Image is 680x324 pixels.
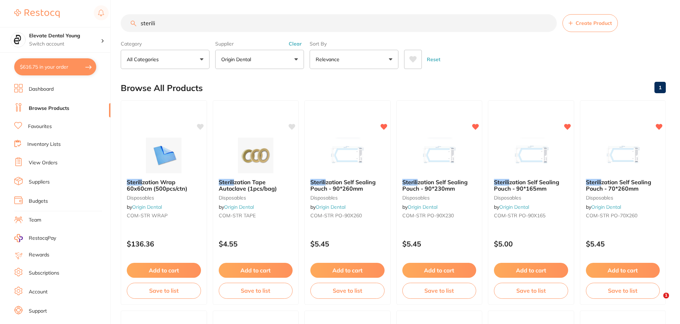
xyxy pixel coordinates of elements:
button: Add to cart [219,263,293,278]
label: Sort By [310,41,398,47]
button: Save to list [219,283,293,298]
img: Sterilization Self Sealing Pouch - 90*230mm [416,138,462,173]
h2: Browse All Products [121,83,203,93]
button: Add to cart [586,263,660,278]
img: Sterilization Tape Autoclave (1pcs/bag) [233,138,279,173]
button: $616.75 in your order [14,58,96,75]
a: Support [29,308,47,315]
p: $136.36 [127,240,201,248]
span: COM-STR PO-90X165 [494,212,545,219]
img: Sterilization Wrap 60x60cm (500pcs/ctn) [141,138,187,173]
a: Inventory Lists [27,141,61,148]
a: Subscriptions [29,270,59,277]
small: disposables [310,195,385,201]
span: zation Self Sealing Pouch - 90*260mm [310,179,376,192]
small: disposables [494,195,568,201]
span: zation Self Sealing Pouch - 70*260mm [586,179,651,192]
span: by [310,204,346,210]
a: RestocqPay [14,234,56,242]
p: $5.45 [402,240,477,248]
a: Dashboard [29,86,54,93]
p: $5.00 [494,240,568,248]
img: Elevate Dental Young [11,33,25,47]
em: Sterili [127,179,142,186]
button: Add to cart [127,263,201,278]
img: RestocqPay [14,234,23,242]
span: zation Self Sealing Pouch - 90*165mm [494,179,559,192]
a: Favourites [28,123,52,130]
a: Origin Dental [132,204,162,210]
label: Supplier [215,41,304,47]
b: Sterilization Self Sealing Pouch - 90*230mm [402,179,477,192]
button: Origin Dental [215,50,304,69]
a: Restocq Logo [14,5,60,22]
b: Sterilization Tape Autoclave (1pcs/bag) [219,179,293,192]
b: Sterilization Wrap 60x60cm (500pcs/ctn) [127,179,201,192]
small: disposables [219,195,293,201]
small: disposables [127,195,201,201]
button: Add to cart [402,263,477,278]
span: COM-STR WRAP [127,212,168,219]
a: View Orders [29,159,58,166]
a: Account [29,288,48,296]
span: by [494,204,529,210]
span: COM-STR PO-90X230 [402,212,454,219]
label: Category [121,41,210,47]
span: COM-STR TAPE [219,212,256,219]
button: Save to list [310,283,385,298]
a: Team [29,217,41,224]
button: Reset [425,50,442,69]
a: Origin Dental [316,204,346,210]
p: Origin Dental [221,56,254,63]
a: Browse Products [29,105,69,112]
span: by [127,204,162,210]
a: 1 [654,80,666,95]
em: Sterili [494,179,509,186]
small: disposables [586,195,660,201]
img: Sterilization Self Sealing Pouch - 90*260mm [324,138,370,173]
button: Save to list [402,283,477,298]
button: Save to list [494,283,568,298]
button: Save to list [127,283,201,298]
a: Origin Dental [224,204,254,210]
span: by [219,204,254,210]
em: Sterili [310,179,326,186]
b: Sterilization Self Sealing Pouch - 90*260mm [310,179,385,192]
em: Sterili [219,179,234,186]
p: Switch account [29,41,101,48]
a: Origin Dental [408,204,437,210]
span: zation Tape Autoclave (1pcs/bag) [219,179,277,192]
p: Relevance [316,56,342,63]
b: Sterilization Self Sealing Pouch - 90*165mm [494,179,568,192]
button: Add to cart [310,263,385,278]
p: $5.45 [310,240,385,248]
span: RestocqPay [29,235,56,242]
img: Sterilization Self Sealing Pouch - 70*260mm [600,138,646,173]
em: Sterili [586,179,601,186]
a: Origin Dental [499,204,529,210]
button: Create Product [562,14,618,32]
p: $5.45 [586,240,660,248]
span: Create Product [576,20,612,26]
span: COM-STR PO-90X260 [310,212,362,219]
a: Budgets [29,198,48,205]
button: All Categories [121,50,210,69]
h4: Elevate Dental Young [29,32,101,39]
span: zation Self Sealing Pouch - 90*230mm [402,179,468,192]
span: zation Wrap 60x60cm (500pcs/ctn) [127,179,187,192]
a: Origin Dental [591,204,621,210]
input: Search Products [121,14,557,32]
button: Add to cart [494,263,568,278]
a: Suppliers [29,179,50,186]
img: Sterilization Self Sealing Pouch - 90*165mm [508,138,554,173]
small: disposables [402,195,477,201]
p: All Categories [127,56,162,63]
span: COM-STR PO-70X260 [586,212,637,219]
button: Save to list [586,283,660,298]
button: Clear [287,41,304,47]
b: Sterilization Self Sealing Pouch - 70*260mm [586,179,660,192]
em: Sterili [402,179,418,186]
img: Restocq Logo [14,9,60,18]
span: by [586,204,621,210]
p: $4.55 [219,240,293,248]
